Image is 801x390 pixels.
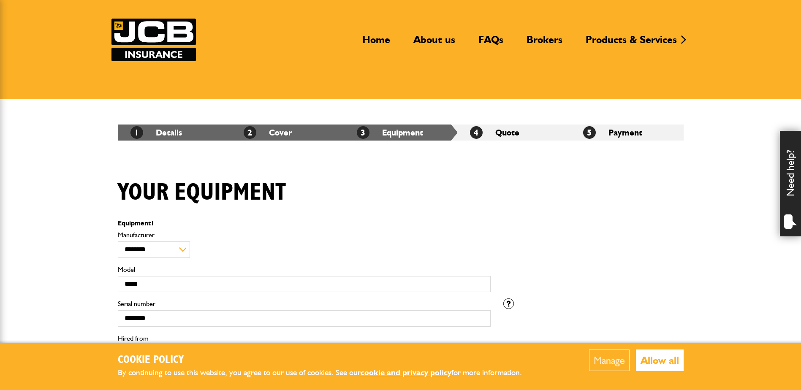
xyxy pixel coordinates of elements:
[472,33,510,53] a: FAQs
[118,301,491,307] label: Serial number
[118,232,491,238] label: Manufacturer
[570,125,684,141] li: Payment
[636,349,684,371] button: Allow all
[118,366,536,379] p: By continuing to use this website, you agree to our use of cookies. See our for more information.
[344,125,457,141] li: Equipment
[111,19,196,61] img: JCB Insurance Services logo
[583,126,596,139] span: 5
[130,126,143,139] span: 1
[118,335,491,342] label: Hired from
[118,266,491,273] label: Model
[361,368,451,377] a: cookie and privacy policy
[470,126,483,139] span: 4
[118,220,491,227] p: Equipment
[244,127,292,138] a: 2Cover
[244,126,256,139] span: 2
[357,126,369,139] span: 3
[356,33,396,53] a: Home
[118,179,286,207] h1: Your equipment
[111,19,196,61] a: JCB Insurance Services
[407,33,462,53] a: About us
[780,131,801,236] div: Need help?
[589,349,630,371] button: Manage
[520,33,569,53] a: Brokers
[118,354,536,367] h2: Cookie Policy
[151,219,155,227] span: 1
[579,33,683,53] a: Products & Services
[130,127,182,138] a: 1Details
[457,125,570,141] li: Quote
